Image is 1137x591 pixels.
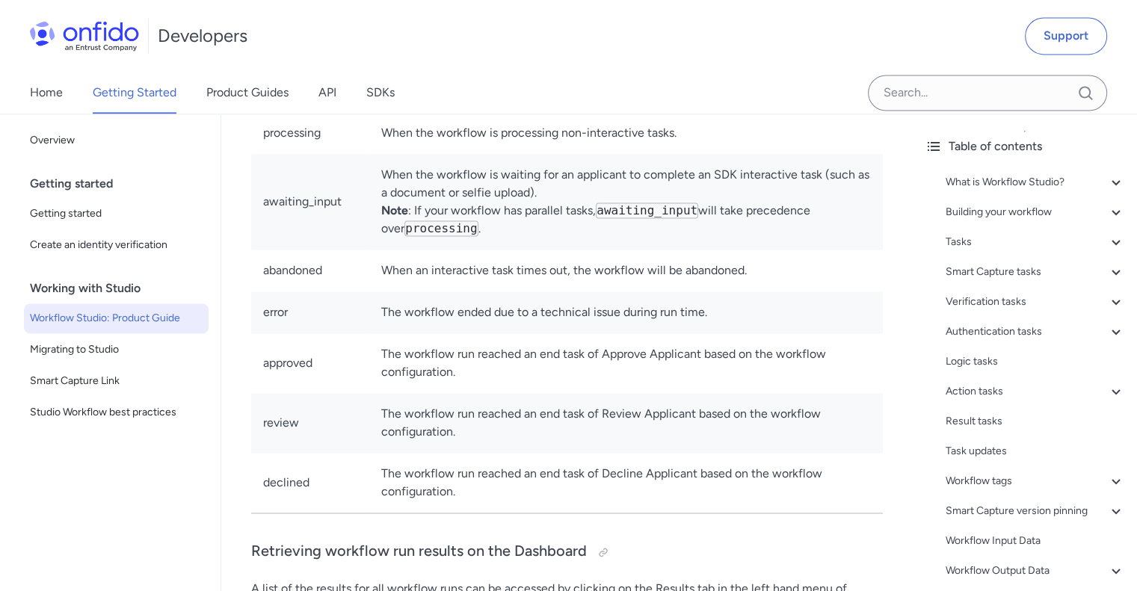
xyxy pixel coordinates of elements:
[946,233,1125,251] a: Tasks
[946,562,1125,580] a: Workflow Output Data
[158,24,247,48] h1: Developers
[251,250,369,291] td: abandoned
[946,383,1125,400] a: Action tasks
[369,453,883,513] td: The workflow run reached an end task of Decline Applicant based on the workflow configuration.
[251,154,369,250] td: awaiting_input
[369,333,883,393] td: The workflow run reached an end task of Approve Applicant based on the workflow configuration.
[206,72,289,114] a: Product Guides
[366,72,395,114] a: SDKs
[369,250,883,291] td: When an interactive task times out, the workflow will be abandoned.
[30,236,203,254] span: Create an identity verification
[251,540,883,564] h3: Retrieving workflow run results on the Dashboard
[24,303,209,333] a: Workflow Studio: Product Guide
[381,203,408,217] strong: Note
[30,72,63,114] a: Home
[30,372,203,390] span: Smart Capture Link
[946,412,1125,430] a: Result tasks
[251,333,369,393] td: approved
[404,220,478,236] code: processing
[369,291,883,333] td: The workflow ended due to a technical issue during run time.
[946,323,1125,341] a: Authentication tasks
[24,397,209,427] a: Studio Workflow best practices
[30,341,203,359] span: Migrating to Studio
[24,230,209,260] a: Create an identity verification
[30,205,203,223] span: Getting started
[946,472,1125,490] a: Workflow tags
[946,442,1125,460] a: Task updates
[946,263,1125,281] a: Smart Capture tasks
[24,199,209,229] a: Getting started
[369,393,883,453] td: The workflow run reached an end task of Review Applicant based on the workflow configuration.
[30,169,215,199] div: Getting started
[946,173,1125,191] a: What is Workflow Studio?
[946,532,1125,550] a: Workflow Input Data
[30,403,203,421] span: Studio Workflow best practices
[24,335,209,365] a: Migrating to Studio
[369,111,883,154] td: When the workflow is processing non-interactive tasks.
[1025,17,1107,55] a: Support
[251,291,369,333] td: error
[30,131,203,149] span: Overview
[946,203,1125,221] a: Building your workflow
[30,21,139,51] img: Onfido Logo
[93,72,176,114] a: Getting Started
[369,154,883,250] td: When the workflow is waiting for an applicant to complete an SDK interactive task (such as a docu...
[946,502,1125,520] a: Smart Capture version pinning
[24,366,209,396] a: Smart Capture Link
[868,75,1107,111] input: Onfido search input field
[30,309,203,327] span: Workflow Studio: Product Guide
[30,273,215,303] div: Working with Studio
[925,137,1125,155] div: Table of contents
[24,126,209,155] a: Overview
[596,202,698,218] code: awaiting_input
[251,453,369,513] td: declined
[251,393,369,453] td: review
[946,293,1125,311] a: Verification tasks
[318,72,336,114] a: API
[946,353,1125,371] a: Logic tasks
[251,111,369,154] td: processing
